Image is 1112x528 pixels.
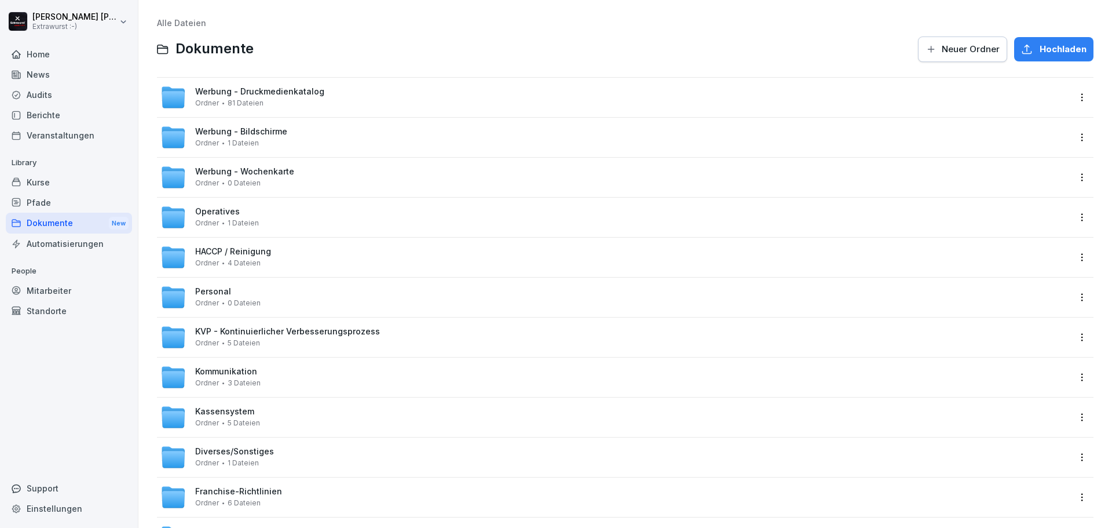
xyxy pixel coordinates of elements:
span: Ordner [195,379,219,387]
p: Library [6,154,132,172]
span: Kommunikation [195,367,257,377]
span: Dokumente [175,41,254,57]
div: Support [6,478,132,498]
a: Franchise-RichtlinienOrdner6 Dateien [160,485,1069,510]
span: 6 Dateien [228,499,261,507]
p: Extrawurst :-) [32,23,117,31]
p: [PERSON_NAME] [PERSON_NAME] [32,12,117,22]
a: DokumenteNew [6,213,132,234]
span: Hochladen [1040,43,1087,56]
a: Werbung - WochenkarteOrdner0 Dateien [160,165,1069,190]
a: Berichte [6,105,132,125]
span: 5 Dateien [228,339,260,347]
a: Audits [6,85,132,105]
span: 1 Dateien [228,139,259,147]
span: Ordner [195,299,219,307]
a: Diverses/SonstigesOrdner1 Dateien [160,445,1069,470]
span: 5 Dateien [228,419,260,427]
span: Ordner [195,219,219,227]
span: Diverses/Sonstiges [195,447,274,457]
a: Home [6,44,132,64]
button: Hochladen [1014,37,1093,61]
span: Ordner [195,459,219,467]
span: Ordner [195,259,219,267]
a: Pfade [6,192,132,213]
span: 81 Dateien [228,99,264,107]
span: Kassensystem [195,407,254,417]
span: Ordner [195,179,219,187]
span: Neuer Ordner [942,43,1000,56]
div: Dokumente [6,213,132,234]
a: KVP - Kontinuierlicher VerbesserungsprozessOrdner5 Dateien [160,325,1069,350]
span: Franchise-Richtlinien [195,487,282,497]
span: 4 Dateien [228,259,261,267]
a: Werbung - DruckmedienkatalogOrdner81 Dateien [160,85,1069,110]
span: Personal [195,287,231,297]
a: Alle Dateien [157,18,206,28]
p: People [6,262,132,281]
a: News [6,64,132,85]
a: Einstellungen [6,498,132,519]
a: Standorte [6,301,132,321]
span: Werbung - Wochenkarte [195,167,294,177]
a: Kurse [6,172,132,192]
span: Werbung - Druckmedienkatalog [195,87,324,97]
span: Ordner [195,99,219,107]
div: New [109,217,129,230]
a: Automatisierungen [6,234,132,254]
span: Operatives [195,207,240,217]
span: HACCP / Reinigung [195,247,271,257]
span: 0 Dateien [228,179,261,187]
a: Werbung - BildschirmeOrdner1 Dateien [160,125,1069,150]
a: KassensystemOrdner5 Dateien [160,405,1069,430]
a: KommunikationOrdner3 Dateien [160,365,1069,390]
span: 1 Dateien [228,459,259,467]
a: OperativesOrdner1 Dateien [160,205,1069,230]
span: 1 Dateien [228,219,259,227]
a: PersonalOrdner0 Dateien [160,285,1069,310]
span: 0 Dateien [228,299,261,307]
a: Mitarbeiter [6,281,132,301]
span: Ordner [195,419,219,427]
a: HACCP / ReinigungOrdner4 Dateien [160,245,1069,270]
span: 3 Dateien [228,379,261,387]
span: Ordner [195,499,219,507]
a: Veranstaltungen [6,125,132,145]
button: Neuer Ordner [918,37,1007,62]
span: Werbung - Bildschirme [195,127,287,137]
span: Ordner [195,339,219,347]
span: KVP - Kontinuierlicher Verbesserungsprozess [195,327,380,337]
span: Ordner [195,139,219,147]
